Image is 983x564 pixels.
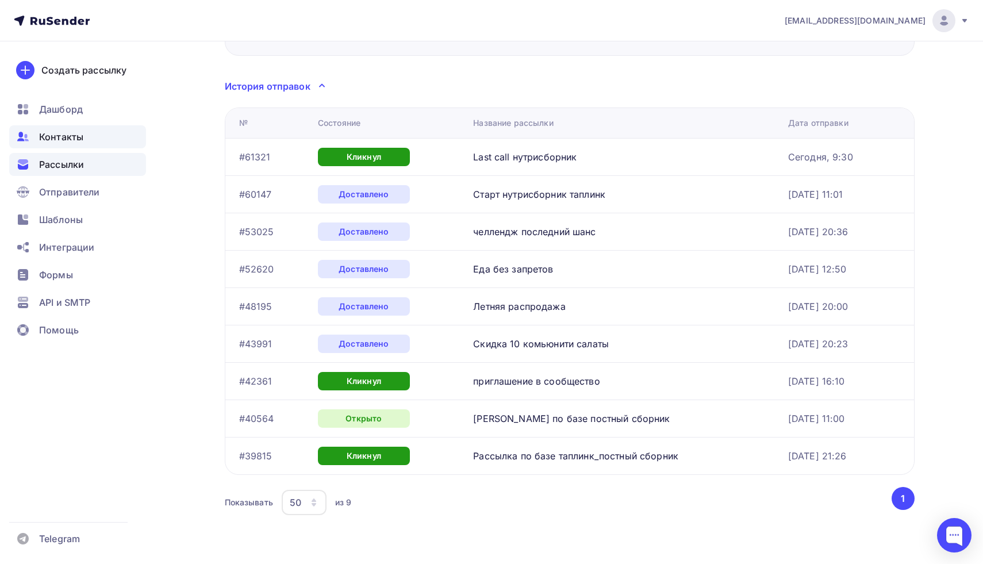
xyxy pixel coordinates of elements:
[335,497,352,508] div: из 9
[788,374,845,388] div: [DATE] 16:10
[281,489,327,516] button: 50
[318,260,410,278] div: Доставлено
[239,412,274,425] div: #40564
[473,151,577,163] a: Last call нутрисборник
[39,532,80,546] span: Telegram
[39,268,73,282] span: Формы
[239,225,274,239] div: #53025
[788,262,847,276] div: [DATE] 12:50
[318,222,410,241] div: Доставлено
[239,117,248,129] div: №
[473,450,678,462] a: Рассылка по базе таплинк_постный сборник
[39,185,100,199] span: Отправители
[788,337,848,351] div: [DATE] 20:23
[318,409,410,428] div: Открыто
[473,189,605,200] a: Старт нутрисборник таплинк
[788,150,853,164] div: Сегодня, 9:30
[39,213,83,227] span: Шаблоны
[788,187,843,201] div: [DATE] 11:01
[9,263,146,286] a: Формы
[39,158,84,171] span: Рассылки
[473,301,565,312] a: Летняя распродажа
[473,117,553,129] div: Название рассылки
[39,323,79,337] span: Помощь
[318,185,410,204] div: Доставлено
[239,262,274,276] div: #52620
[39,102,83,116] span: Дашборд
[239,187,272,201] div: #60147
[239,337,272,351] div: #43991
[9,208,146,231] a: Шаблоны
[473,263,553,275] a: Еда без запретов
[473,226,596,237] a: челлендж последний шанс
[290,496,301,509] div: 50
[9,98,146,121] a: Дашборд
[239,374,272,388] div: #42361
[889,487,915,510] ul: Pagination
[41,63,126,77] div: Создать рассылку
[788,300,848,313] div: [DATE] 20:00
[39,296,90,309] span: API и SMTP
[318,117,360,129] div: Состояние
[892,487,915,510] button: Go to page 1
[239,449,272,463] div: #39815
[225,79,310,93] div: История отправок
[239,300,272,313] div: #48195
[318,372,410,390] div: Кликнул
[239,150,271,164] div: #61321
[788,225,848,239] div: [DATE] 20:36
[318,335,410,353] div: Доставлено
[788,412,845,425] div: [DATE] 11:00
[39,240,94,254] span: Интеграции
[318,447,410,465] div: Кликнул
[318,148,410,166] div: Кликнул
[9,125,146,148] a: Контакты
[473,413,670,424] a: [PERSON_NAME] по базе постный сборник
[39,130,83,144] span: Контакты
[785,15,926,26] span: [EMAIL_ADDRESS][DOMAIN_NAME]
[473,375,600,387] a: приглашение в сообщество
[788,117,848,129] div: Дата отправки
[318,297,410,316] div: Доставлено
[473,338,609,350] a: Скидка 10 комьюнити салаты
[788,449,847,463] div: [DATE] 21:26
[9,181,146,204] a: Отправители
[785,9,969,32] a: [EMAIL_ADDRESS][DOMAIN_NAME]
[225,497,273,508] div: Показывать
[9,153,146,176] a: Рассылки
